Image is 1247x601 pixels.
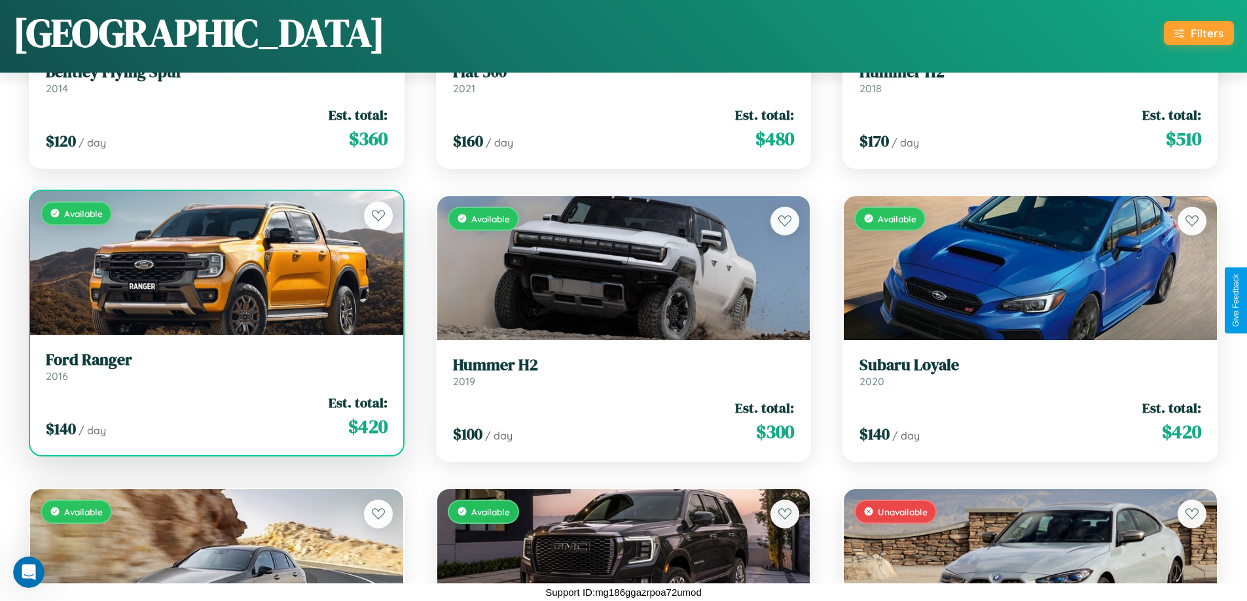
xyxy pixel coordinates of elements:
a: Hummer H22018 [859,63,1201,95]
span: Est. total: [735,398,794,417]
span: 2020 [859,375,884,388]
span: Available [64,208,103,219]
span: 2016 [46,369,68,383]
span: / day [892,429,920,442]
span: 2014 [46,82,68,95]
p: Support ID: mg186ggazrpoa72umod [545,583,702,601]
span: $ 300 [756,419,794,445]
span: Available [878,213,916,224]
span: $ 140 [859,423,890,445]
div: Filters [1191,26,1223,40]
span: / day [79,136,106,149]
h3: Fiat 500 [453,63,795,82]
span: $ 420 [1162,419,1201,445]
h3: Ford Ranger [46,351,388,369]
button: Filters [1164,21,1234,45]
h3: Hummer H2 [859,63,1201,82]
span: Est. total: [1142,105,1201,124]
div: Give Feedback [1231,274,1240,327]
span: $ 360 [349,126,388,152]
h3: Bentley Flying Spur [46,63,388,82]
span: $ 100 [453,423,482,445]
span: / day [486,136,513,149]
span: Available [471,213,510,224]
a: Hummer H22019 [453,356,795,388]
span: Est. total: [329,105,388,124]
span: Available [64,506,103,517]
a: Bentley Flying Spur2014 [46,63,388,95]
h3: Subaru Loyale [859,356,1201,375]
span: Est. total: [735,105,794,124]
span: 2019 [453,375,475,388]
h3: Hummer H2 [453,356,795,375]
span: Est. total: [329,393,388,412]
a: Fiat 5002021 [453,63,795,95]
h1: [GEOGRAPHIC_DATA] [13,6,385,60]
span: 2021 [453,82,475,95]
span: / day [79,424,106,437]
span: $ 170 [859,130,889,152]
a: Ford Ranger2016 [46,351,388,383]
span: $ 160 [453,130,483,152]
span: $ 480 [755,126,794,152]
span: Unavailable [878,506,928,517]
span: / day [892,136,919,149]
span: $ 510 [1166,126,1201,152]
iframe: Intercom live chat [13,557,45,588]
span: $ 140 [46,418,76,439]
a: Subaru Loyale2020 [859,356,1201,388]
span: $ 120 [46,130,76,152]
span: $ 420 [348,413,388,439]
span: Est. total: [1142,398,1201,417]
span: / day [485,429,513,442]
span: 2018 [859,82,882,95]
span: Available [471,506,510,517]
